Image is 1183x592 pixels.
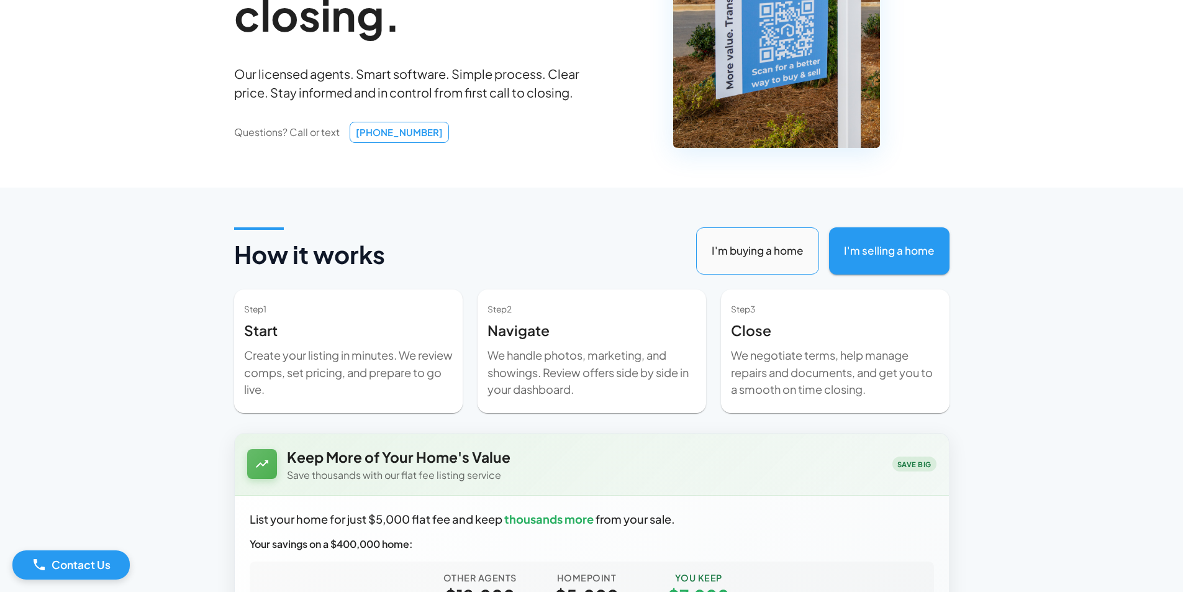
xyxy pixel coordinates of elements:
p: Create your listing in minutes. We review comps, set pricing, and prepare to go live. [244,347,453,398]
strong: thousands more [504,512,594,526]
p: YOU KEEP [657,572,740,585]
p: List your home for just $5,000 flat fee and keep from your sale. [250,511,934,527]
h6: Close [731,319,940,342]
p: Our licensed agents. Smart software. Simple process. Clear price. Stay informed and in control fr... [234,65,579,102]
p: We negotiate terms, help manage repairs and documents, and get you to a smooth on time closing. [731,347,940,398]
p: Contact Us [52,557,111,573]
button: I'm buying a home [696,227,819,275]
p: Questions? Call or text [234,125,340,140]
span: SAVE BIG [892,459,936,470]
p: Save thousands with our flat fee listing service [287,468,882,483]
h6: Start [244,319,453,342]
span: Step 2 [487,304,512,314]
p: HOMEPOINT [555,572,619,585]
h4: How it works [234,240,385,270]
p: OTHER AGENTS [443,572,517,585]
a: [PHONE_NUMBER] [350,122,449,143]
p: We handle photos, marketing, and showings. Review offers side by side in your dashboard. [487,347,696,398]
button: I'm selling a home [829,227,950,275]
p: Your savings on a $400,000 home: [250,537,934,552]
span: Step 3 [731,304,755,314]
h6: Navigate [487,319,696,342]
span: Step 1 [244,304,266,314]
h6: Keep More of Your Home's Value [287,446,882,469]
